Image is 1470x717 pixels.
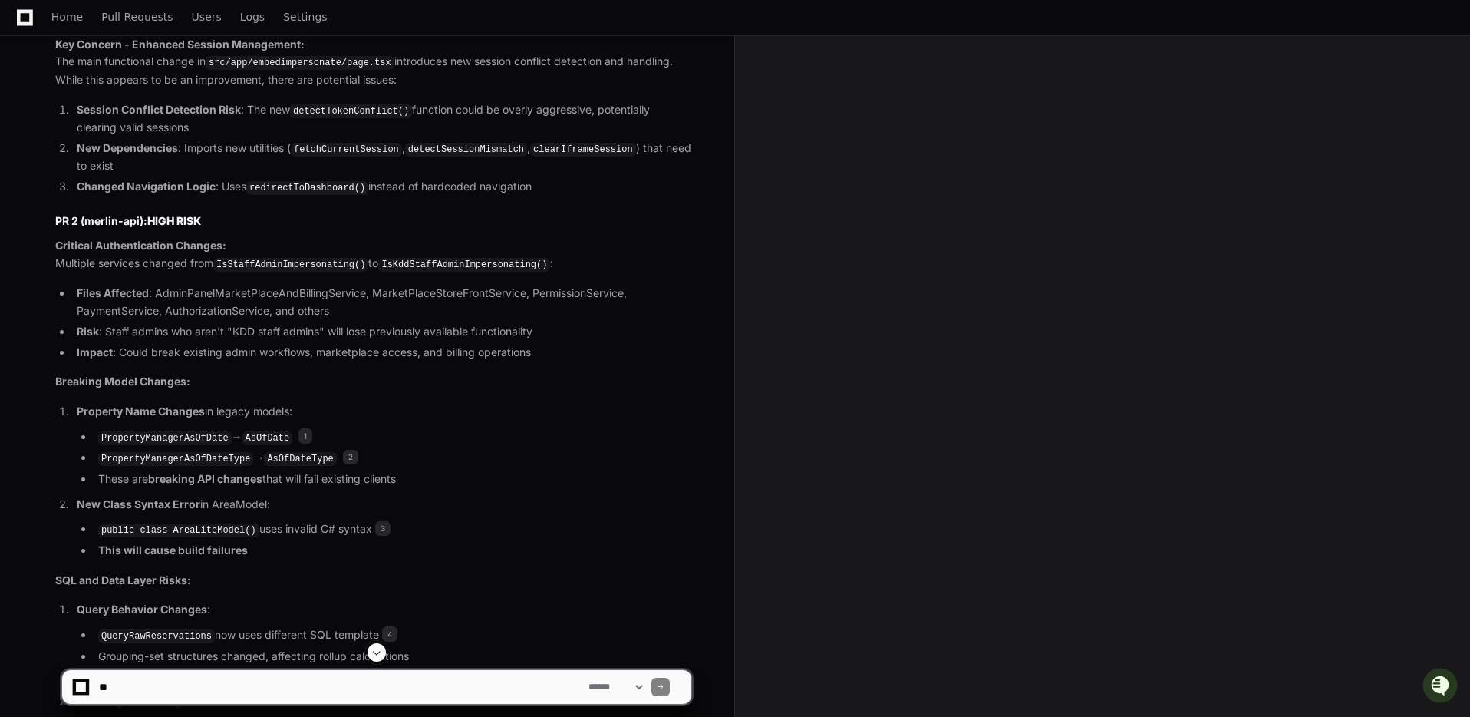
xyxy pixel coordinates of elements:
[31,207,43,219] img: 1756235613930-3d25f9e4-fa56-45dd-b3ad-e072dfbd1548
[32,114,60,142] img: 8294786374016_798e290d9caffa94fd1d_72.jpg
[77,403,691,421] p: in legacy models:
[55,213,691,229] h2: PR 2 (merlin-api):
[530,143,636,157] code: clearIframeSession
[55,239,226,252] strong: Critical Authentication Changes:
[153,240,186,252] span: Pylon
[55,375,190,388] strong: Breaking Model Changes:
[264,452,336,466] code: AsOfDateType
[148,472,262,485] strong: breaking API changes
[206,56,394,70] code: src/app/embedimpersonate/page.tsx
[98,544,248,557] strong: This will cause build failures
[94,520,691,539] li: uses invalid C# syntax
[94,471,691,488] li: These are that will fail existing clients
[72,178,691,197] li: : Uses instead of hardcoded navigation
[213,258,368,272] code: IsStaffAdminImpersonating()
[94,449,691,468] li: →
[378,258,550,272] code: IsKddStaffAdminImpersonating()
[375,521,391,537] span: 3
[382,626,397,642] span: 4
[77,180,216,193] strong: Changed Navigation Logic
[77,325,99,338] strong: Risk
[77,601,691,619] p: :
[15,191,40,226] img: Robert Klasen
[127,206,133,218] span: •
[69,114,252,130] div: Start new chat
[77,603,207,616] strong: Query Behavior Changes
[77,497,200,510] strong: New Class Syntax Error
[98,524,259,537] code: public class AreaLiteModel()
[72,285,691,320] li: : AdminPanelMarketPlaceAndBillingService, MarketPlaceStoreFrontService, PermissionService, Paymen...
[405,143,527,157] code: detectSessionMismatch
[94,626,691,645] li: now uses different SQL template
[291,143,402,157] code: fetchCurrentSession
[246,181,368,195] code: redirectToDashboard()
[136,206,167,218] span: [DATE]
[72,101,691,137] li: : The new function could be overly aggressive, potentially clearing valid sessions
[15,167,103,180] div: Past conversations
[51,12,83,21] span: Home
[94,428,691,447] li: →
[77,141,178,154] strong: New Dependencies
[72,323,691,341] li: : Staff admins who aren't "KDD staff admins" will lose previously available functionality
[261,119,279,137] button: Start new chat
[72,344,691,362] li: : Could break existing admin workflows, marketplace access, and billing operations
[98,629,215,643] code: QueryRawReservations
[77,496,691,514] p: in AreaModel:
[98,452,253,466] code: PropertyManagerAsOfDateType
[77,405,205,418] strong: Property Name Changes
[69,130,211,142] div: We're available if you need us!
[55,237,691,273] p: Multiple services changed from to :
[1421,666,1462,708] iframe: Open customer support
[15,15,46,46] img: PlayerZero
[298,428,312,444] span: 1
[290,104,412,118] code: detectTokenConflict()
[55,573,191,586] strong: SQL and Data Layer Risks:
[55,38,305,51] strong: Key Concern - Enhanced Session Management:
[77,286,149,299] strong: Files Affected
[15,61,279,86] div: Welcome
[101,12,173,21] span: Pull Requests
[98,431,232,445] code: PropertyManagerAsOfDate
[48,206,124,218] span: [PERSON_NAME]
[283,12,327,21] span: Settings
[77,345,113,358] strong: Impact
[242,431,293,445] code: AsOfDate
[55,36,691,89] p: The main functional change in introduces new session conflict detection and handling. While this ...
[77,103,241,116] strong: Session Conflict Detection Risk
[147,214,201,227] strong: HIGH RISK
[343,450,358,465] span: 2
[238,164,279,183] button: See all
[108,240,186,252] a: Powered byPylon
[192,12,222,21] span: Users
[15,114,43,142] img: 1756235613930-3d25f9e4-fa56-45dd-b3ad-e072dfbd1548
[72,140,691,175] li: : Imports new utilities ( , , ) that need to exist
[240,12,265,21] span: Logs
